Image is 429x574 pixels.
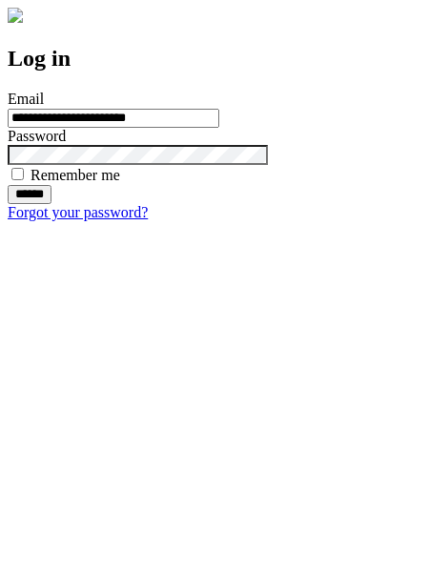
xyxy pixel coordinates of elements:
h2: Log in [8,46,421,72]
label: Email [8,91,44,107]
a: Forgot your password? [8,204,148,220]
label: Password [8,128,66,144]
img: logo-4e3dc11c47720685a147b03b5a06dd966a58ff35d612b21f08c02c0306f2b779.png [8,8,23,23]
label: Remember me [31,167,120,183]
